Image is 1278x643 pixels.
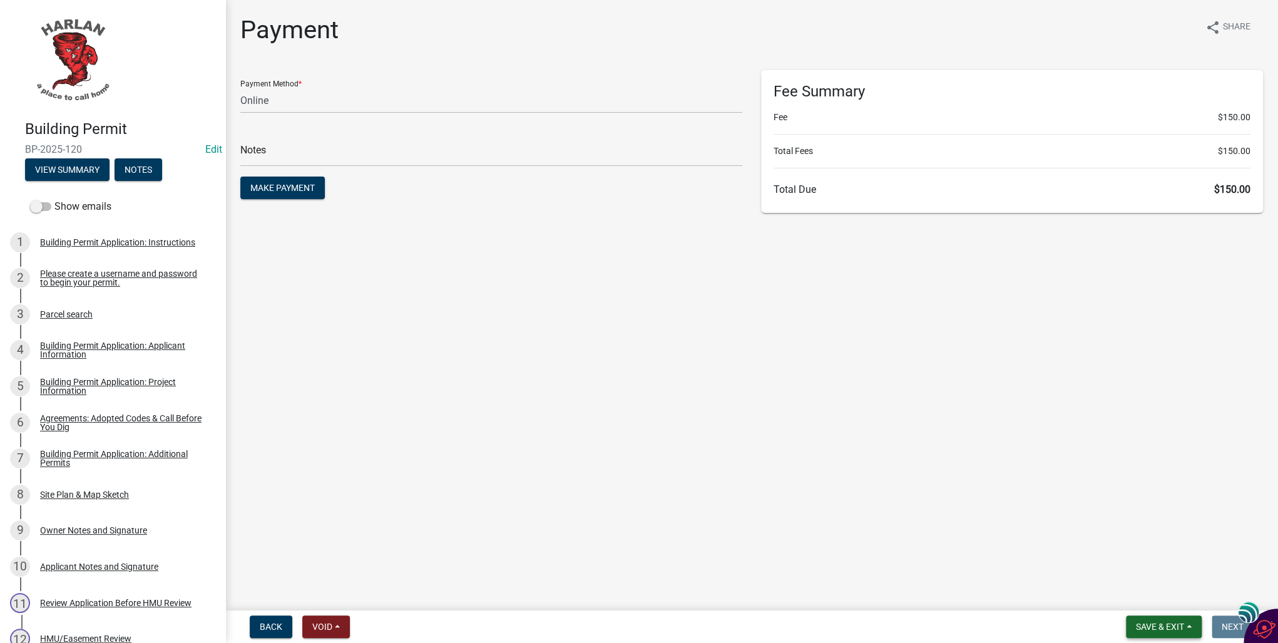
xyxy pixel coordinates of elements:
label: Show emails [30,199,111,214]
i: share [1205,20,1220,35]
div: Agreements: Adopted Codes & Call Before You Dig [40,414,205,431]
li: Fee [774,111,1250,124]
li: Total Fees [774,145,1250,158]
h6: Fee Summary [774,83,1250,101]
button: shareShare [1195,15,1260,39]
button: Back [250,615,292,638]
button: Save & Exit [1126,615,1202,638]
wm-modal-confirm: Summary [25,165,110,175]
div: 3 [10,304,30,324]
span: Make Payment [250,183,315,193]
div: 5 [10,376,30,396]
button: Void [302,615,350,638]
div: 2 [10,268,30,288]
span: $150.00 [1214,183,1250,195]
div: 10 [10,557,30,577]
div: Site Plan & Map Sketch [40,490,129,499]
h1: Payment [240,15,339,45]
span: Void [312,622,332,632]
button: Notes [115,158,162,181]
button: View Summary [25,158,110,181]
div: Parcel search [40,310,93,319]
div: Building Permit Application: Project Information [40,378,205,395]
div: Building Permit Application: Additional Permits [40,450,205,467]
div: 11 [10,593,30,613]
div: Review Application Before HMU Review [40,599,192,607]
button: Next [1212,615,1254,638]
wm-modal-confirm: Notes [115,165,162,175]
div: 1 [10,232,30,252]
wm-modal-confirm: Edit Application Number [205,143,222,155]
button: Make Payment [240,177,325,199]
div: 8 [10,485,30,505]
span: Next [1222,622,1244,632]
span: Share [1223,20,1250,35]
div: Please create a username and password to begin your permit. [40,269,205,287]
div: Owner Notes and Signature [40,526,147,535]
div: Building Permit Application: Instructions [40,238,195,247]
div: 4 [10,340,30,360]
h4: Building Permit [25,120,215,138]
div: 9 [10,520,30,540]
span: $150.00 [1218,145,1250,158]
h6: Total Due [774,183,1250,195]
span: $150.00 [1218,111,1250,124]
div: 6 [10,413,30,433]
span: Back [260,622,282,632]
div: HMU/Easement Review [40,634,131,643]
img: City of Harlan, Iowa [25,13,119,107]
a: Edit [205,143,222,155]
span: BP-2025-120 [25,143,200,155]
div: Building Permit Application: Applicant Information [40,341,205,359]
div: 7 [10,448,30,468]
div: Applicant Notes and Signature [40,562,158,571]
span: Save & Exit [1136,622,1184,632]
img: svg+xml;base64,PHN2ZyB3aWR0aD0iNDgiIGhlaWdodD0iNDgiIHZpZXdCb3g9IjAgMCA0OCA0OCIgZmlsbD0ibm9uZSIgeG... [1238,601,1259,624]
